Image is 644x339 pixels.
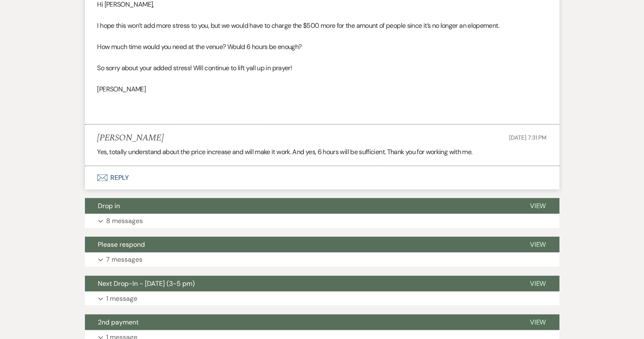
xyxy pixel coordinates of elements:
span: Drop in [98,201,120,210]
p: 7 messages [107,254,143,265]
button: Reply [85,166,559,189]
span: Next Drop-In - [DATE] (3-5 pm) [98,279,195,288]
span: 2nd payment [98,318,139,327]
button: 7 messages [85,253,559,267]
button: View [517,314,559,330]
button: 1 message [85,292,559,306]
button: View [517,276,559,292]
span: Please respond [98,240,145,249]
button: View [517,237,559,253]
p: [PERSON_NAME] [97,84,547,95]
span: View [530,279,546,288]
p: How much time would you need at the venue? Would 6 hours be enough? [97,42,547,52]
button: 8 messages [85,214,559,228]
p: So sorry about your added stress! Will continue to lift yall up in prayer! [97,63,547,74]
span: View [530,318,546,327]
span: [DATE] 7:31 PM [509,134,547,141]
span: View [530,201,546,210]
p: I hope this won’t add more stress to you, but we would have to charge the $500 more for the amoun... [97,20,547,31]
button: View [517,198,559,214]
button: Please respond [85,237,517,253]
p: 1 message [107,293,138,304]
p: Yes, totally understand about the price increase and will make it work. And yes, 6 hours will be ... [97,147,547,157]
button: Next Drop-In - [DATE] (3-5 pm) [85,276,517,292]
p: 8 messages [107,216,143,226]
button: 2nd payment [85,314,517,330]
span: View [530,240,546,249]
button: Drop in [85,198,517,214]
h5: [PERSON_NAME] [97,133,164,143]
